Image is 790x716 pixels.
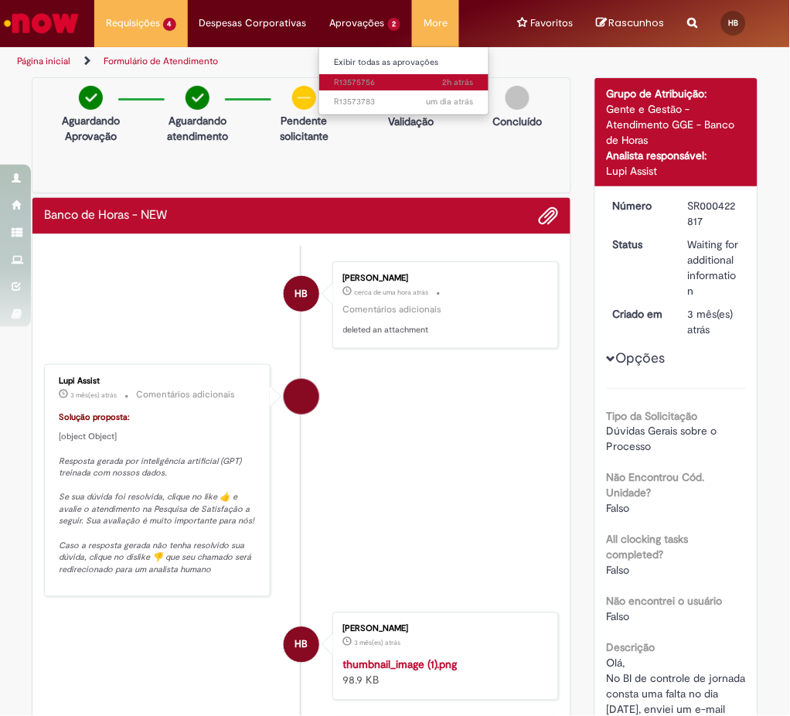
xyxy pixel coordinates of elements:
[427,96,474,107] span: um dia atrás
[186,86,209,110] img: check-circle-green.png
[607,471,705,500] b: Não Encontrou Cód. Unidade?
[601,237,677,252] dt: Status
[443,77,474,88] time: 29/09/2025 10:34:32
[319,74,489,91] a: Aberto R13575756 :
[355,639,401,648] time: 03/07/2025 11:15:37
[443,77,474,88] span: 2h atrás
[539,206,559,226] button: Adicionar anexos
[295,275,308,312] span: HB
[44,209,167,223] h2: Banco de Horas - NEW Histórico de tíquete
[601,306,677,322] dt: Criado em
[355,639,401,648] span: 3 mês(es) atrás
[106,15,160,31] span: Requisições
[59,411,130,423] font: Solução proposta:
[388,18,401,31] span: 2
[493,114,543,129] p: Concluído
[343,303,442,316] small: Comentários adicionais
[506,86,530,110] img: img-circle-grey.png
[688,306,741,337] div: 03/07/2025 11:19:21
[163,18,176,31] span: 4
[601,198,677,213] dt: Número
[607,641,655,655] b: Descrição
[355,288,429,297] span: cerca de uma hora atrás
[319,94,489,111] a: Aberto R13573783 :
[343,625,543,634] div: [PERSON_NAME]
[12,47,449,76] ul: Trilhas de página
[104,55,218,67] a: Formulário de Atendimento
[607,564,630,578] span: Falso
[343,658,458,672] a: thumbnail_image (1).png
[609,15,665,30] span: Rascunhos
[596,15,665,30] a: No momento, sua lista de rascunhos tem 0 Itens
[607,502,630,516] span: Falso
[59,411,258,577] p: [object Object]
[292,86,316,110] img: circle-minus.png
[2,8,81,39] img: ServiceNow
[136,388,235,401] small: Comentários adicionais
[199,15,307,31] span: Despesas Corporativas
[335,96,474,108] span: R13573783
[424,15,448,31] span: More
[59,455,254,576] em: Resposta gerada por inteligência artificial (GPT) treinada com nossos dados. Se sua dúvida foi re...
[70,390,117,400] time: 03/07/2025 11:20:14
[343,324,543,336] p: deleted an attachment
[295,626,308,663] span: HB
[280,113,329,144] p: Pendente solicitante
[343,657,543,688] div: 98.9 KB
[284,379,319,414] div: Lupi Assist
[607,424,720,454] span: Dúvidas Gerais sobre o Processo
[59,377,258,386] div: Lupi Assist
[355,288,429,297] time: 29/09/2025 11:55:33
[284,627,319,663] div: Henrique De Lima Borges
[607,595,723,609] b: Não encontrei o usuário
[530,15,573,31] span: Favoritos
[729,18,739,28] span: HB
[688,307,734,336] span: 3 mês(es) atrás
[607,163,747,179] div: Lupi Assist
[319,54,489,71] a: Exibir todas as aprovações
[79,86,103,110] img: check-circle-green.png
[607,409,698,423] b: Tipo da Solicitação
[284,276,319,312] div: Henrique De Lima Borges
[343,274,543,283] div: [PERSON_NAME]
[688,237,741,298] div: Waiting for additional information
[688,307,734,336] time: 03/07/2025 11:19:21
[335,77,474,89] span: R13575756
[688,198,741,229] div: SR000422817
[388,114,434,129] p: Validação
[330,15,385,31] span: Aprovações
[607,86,747,101] div: Grupo de Atribuição:
[62,113,120,144] p: Aguardando Aprovação
[167,113,228,144] p: Aguardando atendimento
[318,46,490,115] ul: Aprovações
[70,390,117,400] span: 3 mês(es) atrás
[607,148,747,163] div: Analista responsável:
[17,55,70,67] a: Página inicial
[607,610,630,624] span: Falso
[607,101,747,148] div: Gente e Gestão - Atendimento GGE - Banco de Horas
[607,533,689,562] b: All clocking tasks completed?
